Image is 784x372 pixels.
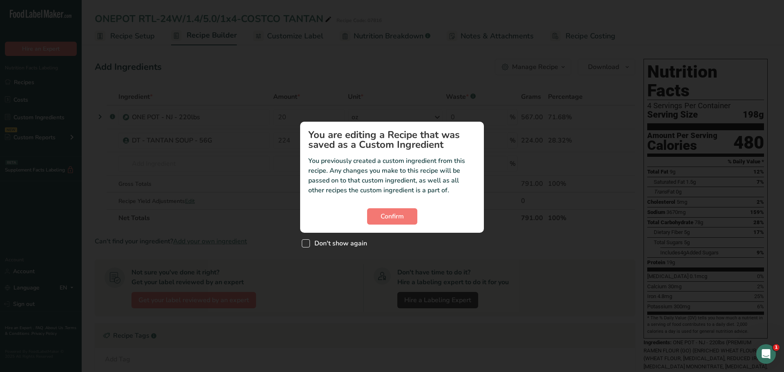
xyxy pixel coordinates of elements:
[310,239,367,247] span: Don't show again
[308,156,476,195] p: You previously created a custom ingredient from this recipe. Any changes you make to this recipe ...
[756,344,776,364] iframe: Intercom live chat
[308,130,476,149] h1: You are editing a Recipe that was saved as a Custom Ingredient
[381,212,404,221] span: Confirm
[367,208,417,225] button: Confirm
[773,344,780,351] span: 1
